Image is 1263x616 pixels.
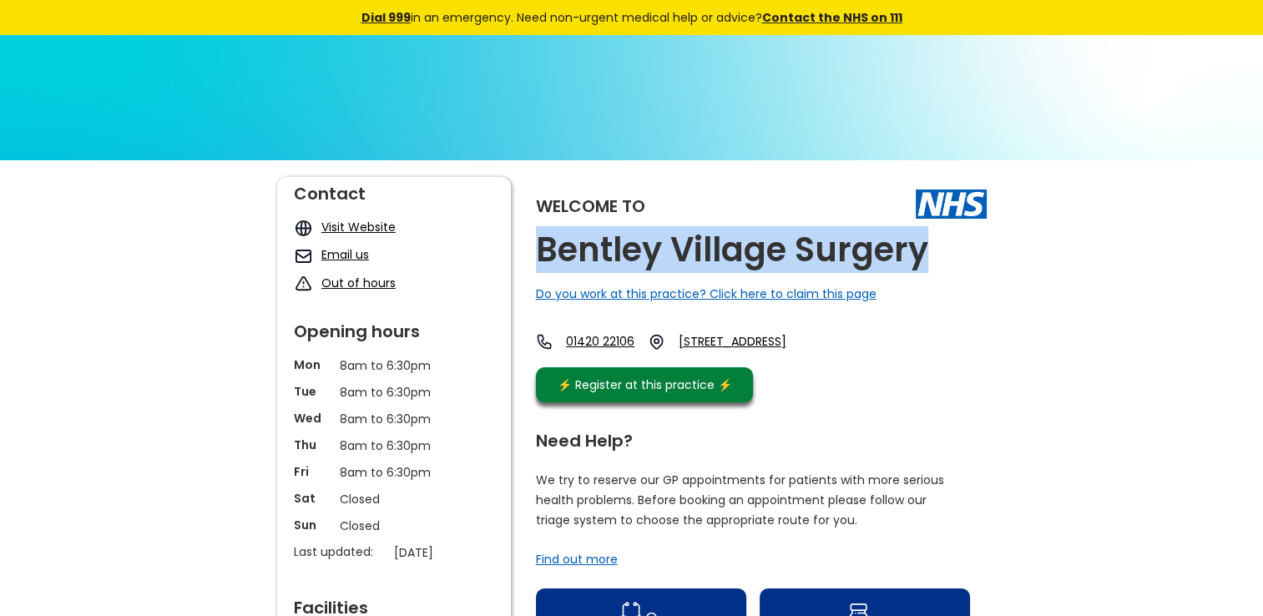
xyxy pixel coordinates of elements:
img: telephone icon [536,333,553,351]
a: Find out more [536,551,618,568]
div: Need Help? [536,424,970,449]
p: Sat [294,490,331,507]
a: Dial 999 [361,9,411,26]
p: 8am to 6:30pm [340,463,448,482]
div: ⚡️ Register at this practice ⚡️ [549,376,741,394]
img: The NHS logo [916,189,987,218]
p: Closed [340,490,448,508]
div: Facilities [294,591,494,616]
p: Last updated: [294,543,386,560]
img: mail icon [294,246,313,265]
p: Closed [340,517,448,535]
img: practice location icon [648,333,665,351]
p: Tue [294,383,331,400]
p: 8am to 6:30pm [340,356,448,375]
img: exclamation icon [294,275,313,294]
a: [STREET_ADDRESS] [679,333,816,351]
p: Fri [294,463,331,480]
div: Welcome to [536,198,645,215]
div: in an emergency. Need non-urgent medical help or advice? [248,8,1016,27]
a: Email us [321,246,369,263]
p: 8am to 6:30pm [340,410,448,428]
p: We try to reserve our GP appointments for patients with more serious health problems. Before book... [536,470,945,530]
p: Mon [294,356,331,373]
a: Out of hours [321,275,396,291]
a: Visit Website [321,219,396,235]
div: Opening hours [294,315,494,340]
a: ⚡️ Register at this practice ⚡️ [536,367,753,402]
h2: Bentley Village Surgery [536,231,928,269]
p: Wed [294,410,331,427]
p: 8am to 6:30pm [340,383,448,401]
div: Contact [294,177,494,202]
a: 01420 22106 [566,333,634,351]
a: Do you work at this practice? Click here to claim this page [536,285,877,302]
p: [DATE] [394,543,503,562]
img: globe icon [294,219,313,238]
p: 8am to 6:30pm [340,437,448,455]
p: Thu [294,437,331,453]
a: Contact the NHS on 111 [762,9,902,26]
p: Sun [294,517,331,533]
